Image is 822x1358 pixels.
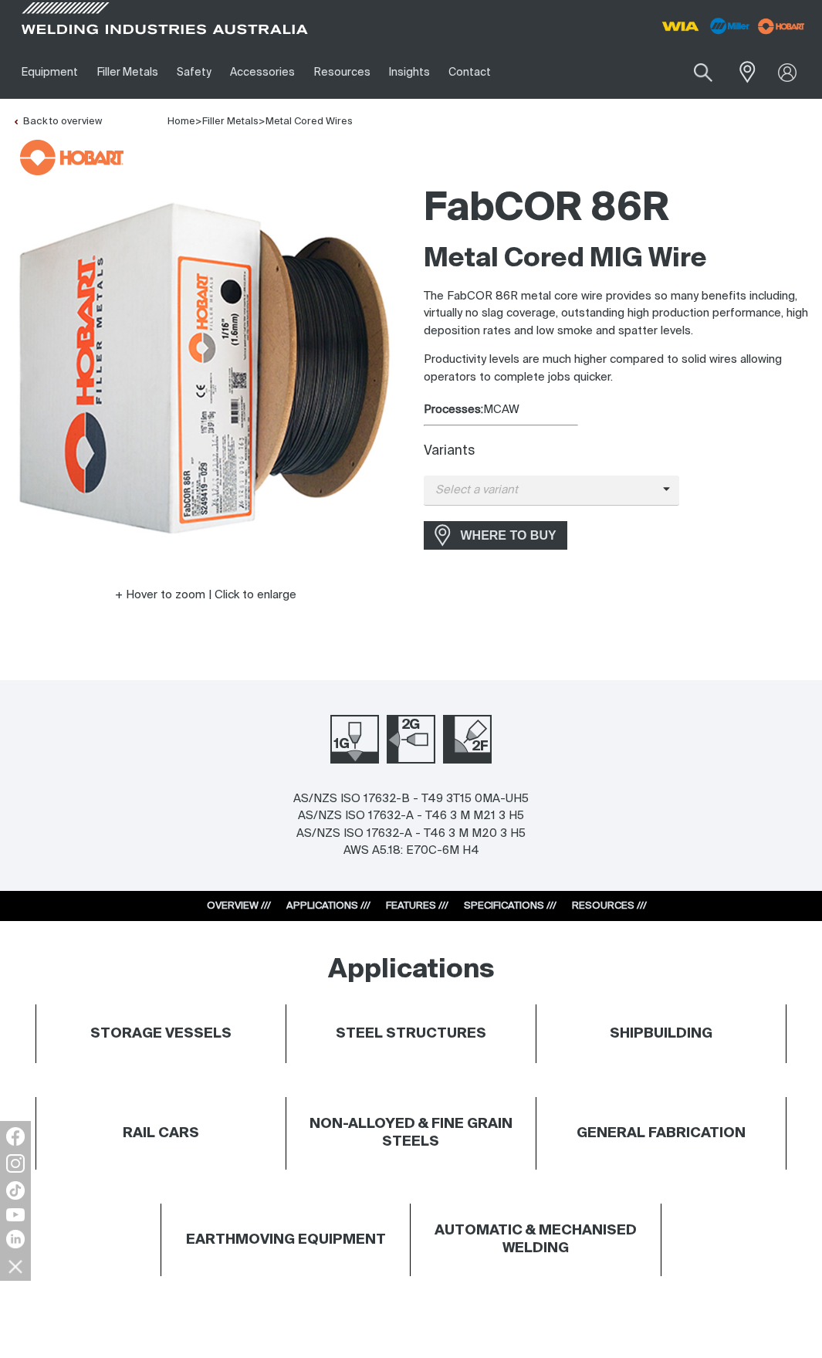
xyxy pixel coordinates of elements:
[167,117,195,127] span: Home
[658,54,729,90] input: Product name or item number...
[6,1181,25,1200] img: TikTok
[6,1127,25,1146] img: Facebook
[424,242,810,276] h2: Metal Cored MIG Wire
[87,46,167,99] a: Filler Metals
[12,117,102,127] a: Back to overview of Metal Cored Wires
[286,901,370,911] a: APPLICATIONS ///
[6,1154,25,1173] img: Instagram
[123,1125,199,1143] h4: RAIL CARS
[167,46,221,99] a: Safety
[380,46,439,99] a: Insights
[6,1208,25,1221] img: YouTube
[202,117,259,127] a: Filler Metals
[20,140,123,175] img: Hobart
[544,1025,778,1043] h4: SHIPBUILDING
[106,586,306,604] button: Hover to zoom | Click to enlarge
[328,953,495,987] h2: Applications
[12,177,398,563] img: FabCOR 86R
[266,117,353,127] a: Metal Cored Wires
[424,482,663,500] span: Select a variant
[90,1025,232,1043] h4: STORAGE VESSELS
[439,46,500,99] a: Contact
[424,445,475,458] label: Variants
[418,1222,652,1258] h4: AUTOMATIC & MECHANISED WELDING
[424,185,810,235] h1: FabCOR 86R
[207,901,271,911] a: OVERVIEW ///
[195,117,202,127] span: >
[293,791,529,860] div: AS/NZS ISO 17632-B - T49 3T15 0MA-UH5 AS/NZS ISO 17632-A - T46 3 M M21 3 H5 AS/NZS ISO 17632-A - ...
[424,288,810,340] p: The FabCOR 86R metal core wire provides so many benefits including, virtually no slag coverage, o...
[451,523,567,548] span: WHERE TO BUY
[186,1231,386,1249] h4: EARTHMOVING EQUIPMENT
[336,1025,486,1043] h4: STEEL STRUCTURES
[424,404,483,415] strong: Processes:
[464,901,556,911] a: SPECIFICATIONS ///
[424,351,810,386] p: Productivity levels are much higher compared to solid wires allowing operators to complete jobs q...
[6,1230,25,1248] img: LinkedIn
[12,46,87,99] a: Equipment
[387,715,435,764] img: Welding Position 2G
[386,901,448,911] a: FEATURES ///
[677,54,729,90] button: Search products
[330,715,379,764] img: Welding Position 1G
[305,46,380,99] a: Resources
[12,46,611,99] nav: Main
[544,1125,778,1143] h4: GENERAL FABRICATION
[753,15,810,38] img: miller
[2,1253,29,1279] img: hide socials
[572,901,647,911] a: RESOURCES ///
[221,46,304,99] a: Accessories
[167,115,195,127] a: Home
[443,715,492,764] img: Welding Position 2F
[294,1116,527,1151] h4: NON-ALLOYED & FINE GRAIN STEELS
[424,401,810,419] div: MCAW
[424,521,568,550] a: WHERE TO BUY
[259,117,266,127] span: >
